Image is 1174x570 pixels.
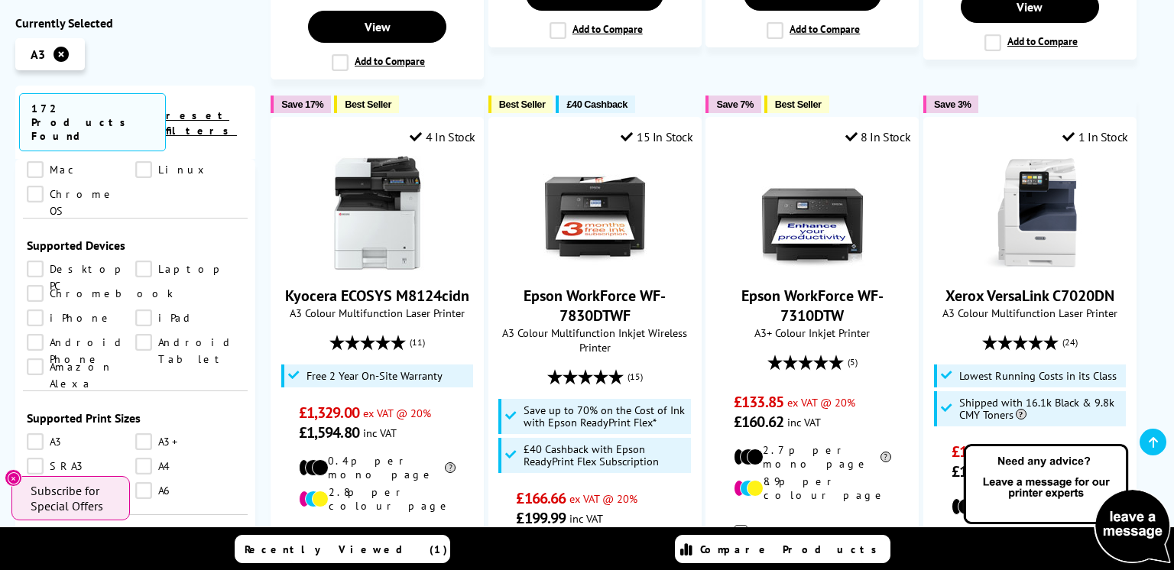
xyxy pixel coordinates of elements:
[952,493,1108,520] li: 0.6p per mono page
[27,410,244,426] div: Supported Print Sizes
[235,535,450,563] a: Recently Viewed (1)
[972,156,1087,270] img: Xerox VersaLink C7020DN
[135,433,244,450] a: A3+
[410,328,425,357] span: (11)
[959,370,1117,382] span: Lowest Running Costs in its Class
[628,362,643,391] span: (15)
[524,286,666,325] a: Epson WorkForce WF-7830DTWF
[537,258,652,274] a: Epson WorkForce WF-7830DTWF
[984,34,1078,51] label: Add to Compare
[27,433,135,450] a: A3
[537,156,652,270] img: Epson WorkForce WF-7830DTWF
[363,426,397,440] span: inc VAT
[281,99,323,110] span: Save 17%
[734,412,783,432] span: £160.62
[569,511,603,526] span: inc VAT
[27,458,135,474] a: SRA3
[332,54,425,71] label: Add to Compare
[516,488,566,508] span: £166.66
[945,286,1114,306] a: Xerox VersaLink C7020DN
[299,485,456,513] li: 2.8p per colour page
[135,482,244,499] a: A6
[516,508,566,528] span: £199.99
[714,325,910,340] span: A3+ Colour Inkjet Printer
[524,443,687,468] span: £40 Cashback with Epson ReadyPrint Flex Subscription
[934,99,971,110] span: Save 3%
[734,392,783,412] span: £133.85
[166,108,237,138] a: reset filters
[488,96,553,113] button: Best Seller
[923,96,978,113] button: Save 3%
[675,535,890,563] a: Compare Products
[787,415,821,429] span: inc VAT
[31,47,45,62] span: A3
[19,93,166,151] span: 172 Products Found
[27,285,174,302] a: Chromebook
[135,458,244,474] a: A4
[135,161,244,178] a: Linux
[952,524,1108,552] li: 4.7p per colour page
[5,469,22,487] button: Close
[959,397,1123,421] span: Shipped with 16.1k Black & 9.8k CMY Toners
[556,96,634,113] button: £40 Cashback
[952,462,1012,481] span: £1,678.80
[734,443,890,471] li: 2.7p per mono page
[775,99,822,110] span: Best Seller
[960,442,1174,567] img: Open Live Chat window
[499,99,546,110] span: Best Seller
[27,186,135,202] a: Chrome OS
[845,129,911,144] div: 8 In Stock
[27,334,135,351] a: Android Phone
[135,309,244,326] a: iPad
[135,334,244,351] a: Android Tablet
[767,22,860,39] label: Add to Compare
[299,403,359,423] span: £1,329.00
[27,309,135,326] a: iPhone
[363,406,431,420] span: ex VAT @ 20%
[345,99,391,110] span: Best Seller
[279,524,475,567] div: modal_delivery
[27,238,244,253] div: Supported Devices
[848,348,858,377] span: (5)
[714,513,910,556] div: modal_delivery
[334,96,399,113] button: Best Seller
[497,325,693,355] span: A3 Colour Multifunction Inkjet Wireless Printer
[566,99,627,110] span: £40 Cashback
[271,96,331,113] button: Save 17%
[952,442,1012,462] span: £1,399.00
[972,258,1087,274] a: Xerox VersaLink C7020DN
[15,15,255,31] div: Currently Selected
[755,156,870,270] img: Epson WorkForce WF-7310DTW
[320,258,435,274] a: Kyocera ECOSYS M8124cidn
[764,96,829,113] button: Best Seller
[27,261,135,277] a: Desktop PC
[734,474,890,502] li: 8.9p per colour page
[410,129,475,144] div: 4 In Stock
[550,22,643,39] label: Add to Compare
[569,491,637,506] span: ex VAT @ 20%
[524,404,687,429] span: Save up to 70% on the Cost of Ink with Epson ReadyPrint Flex*
[299,423,359,442] span: £1,594.80
[299,454,456,481] li: 0.4p per mono page
[621,129,692,144] div: 15 In Stock
[27,358,135,375] a: Amazon Alexa
[306,370,443,382] span: Free 2 Year On-Site Warranty
[308,11,446,43] a: View
[700,542,885,556] span: Compare Products
[320,156,435,270] img: Kyocera ECOSYS M8124cidn
[932,306,1128,320] span: A3 Colour Multifunction Laser Printer
[1062,129,1128,144] div: 1 In Stock
[279,306,475,320] span: A3 Colour Multifunction Laser Printer
[285,286,469,306] a: Kyocera ECOSYS M8124cidn
[741,286,884,325] a: Epson WorkForce WF-7310DTW
[755,258,870,274] a: Epson WorkForce WF-7310DTW
[31,483,115,513] span: Subscribe for Special Offers
[1062,328,1078,357] span: (24)
[27,161,135,178] a: Mac
[787,395,855,410] span: ex VAT @ 20%
[245,542,448,556] span: Recently Viewed (1)
[135,261,244,277] a: Laptop
[716,99,753,110] span: Save 7%
[705,96,761,113] button: Save 7%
